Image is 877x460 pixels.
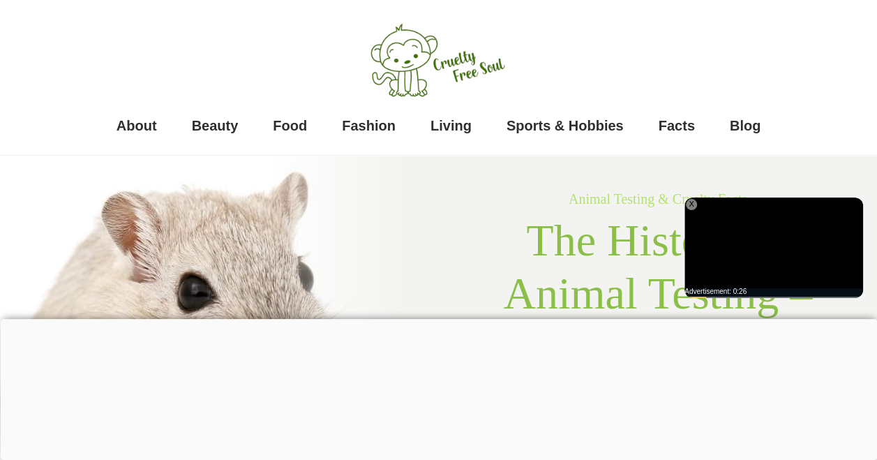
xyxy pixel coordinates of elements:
[490,216,826,426] span: The History of Animal Testing – When Did it Start? (detailed timeline)
[192,112,239,140] a: Beauty
[684,198,863,298] div: Video Player
[430,112,472,140] a: Living
[730,112,760,140] a: Blog
[684,288,863,295] div: Advertisement: 0:26
[273,112,307,140] a: Food
[117,112,157,140] a: About
[686,199,697,210] div: X
[684,198,863,298] iframe: Advertisement
[342,112,396,140] a: Fashion
[659,112,695,140] a: Facts
[569,191,747,207] a: Animal Testing & Cruelty Facts
[507,112,624,140] a: Sports & Hobbies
